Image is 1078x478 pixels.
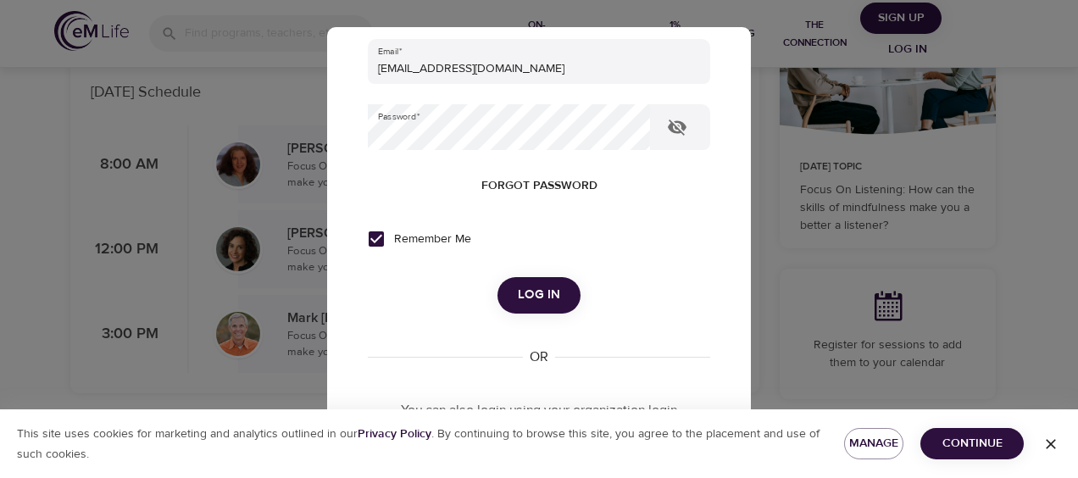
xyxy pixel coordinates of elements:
b: Privacy Policy [358,426,431,442]
span: Log in [518,284,560,306]
p: You can also login using your organization login information [368,401,710,440]
span: Forgot password [481,175,597,197]
div: OR [523,347,555,367]
span: Remember Me [394,231,471,248]
span: Manage [858,433,890,454]
button: Log in [497,277,581,313]
span: Continue [934,433,1010,454]
button: Forgot password [475,170,604,202]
